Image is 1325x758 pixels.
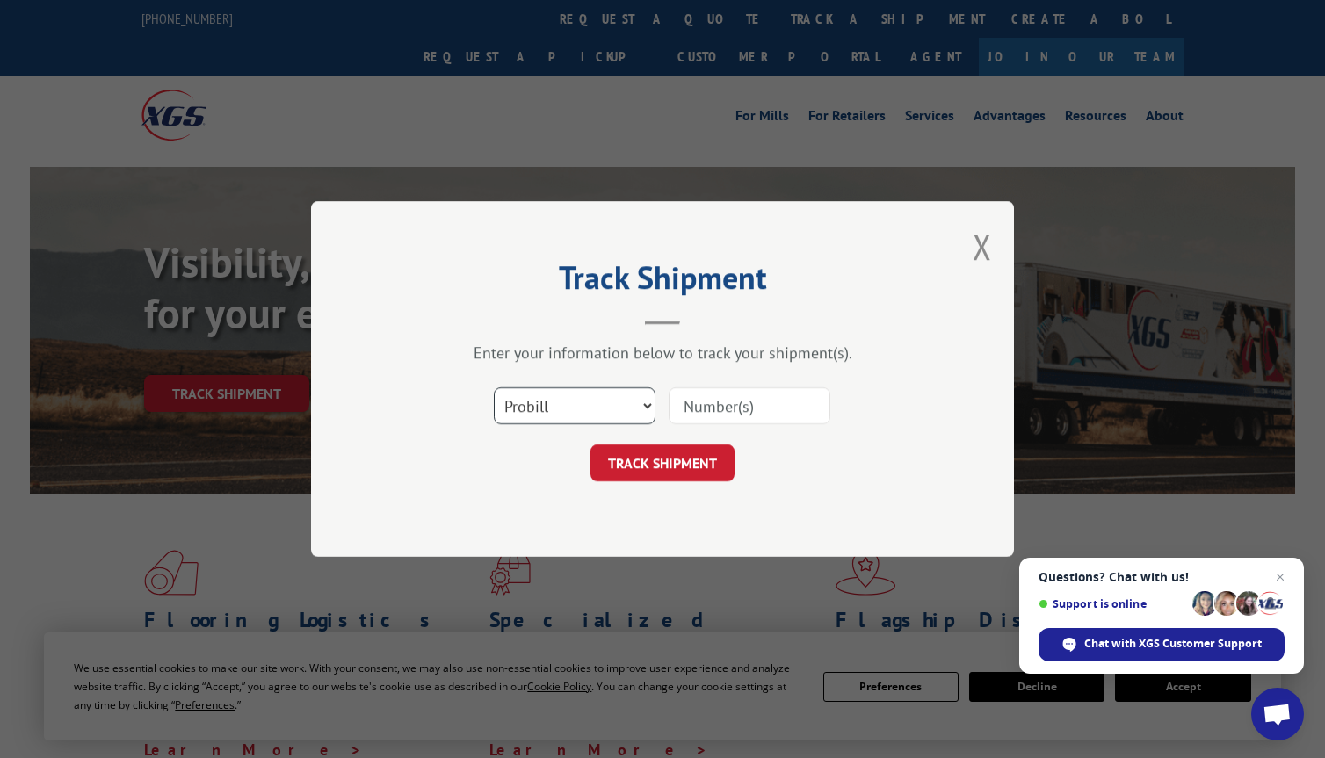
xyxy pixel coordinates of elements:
div: Enter your information below to track your shipment(s). [399,343,926,363]
span: Support is online [1039,597,1186,610]
h2: Track Shipment [399,265,926,299]
span: Chat with XGS Customer Support [1039,628,1285,661]
span: Chat with XGS Customer Support [1084,636,1262,652]
button: Close modal [973,223,992,270]
input: Number(s) [669,387,830,424]
button: TRACK SHIPMENT [590,444,735,481]
a: Open chat [1251,688,1304,740]
span: Questions? Chat with us! [1039,570,1285,584]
